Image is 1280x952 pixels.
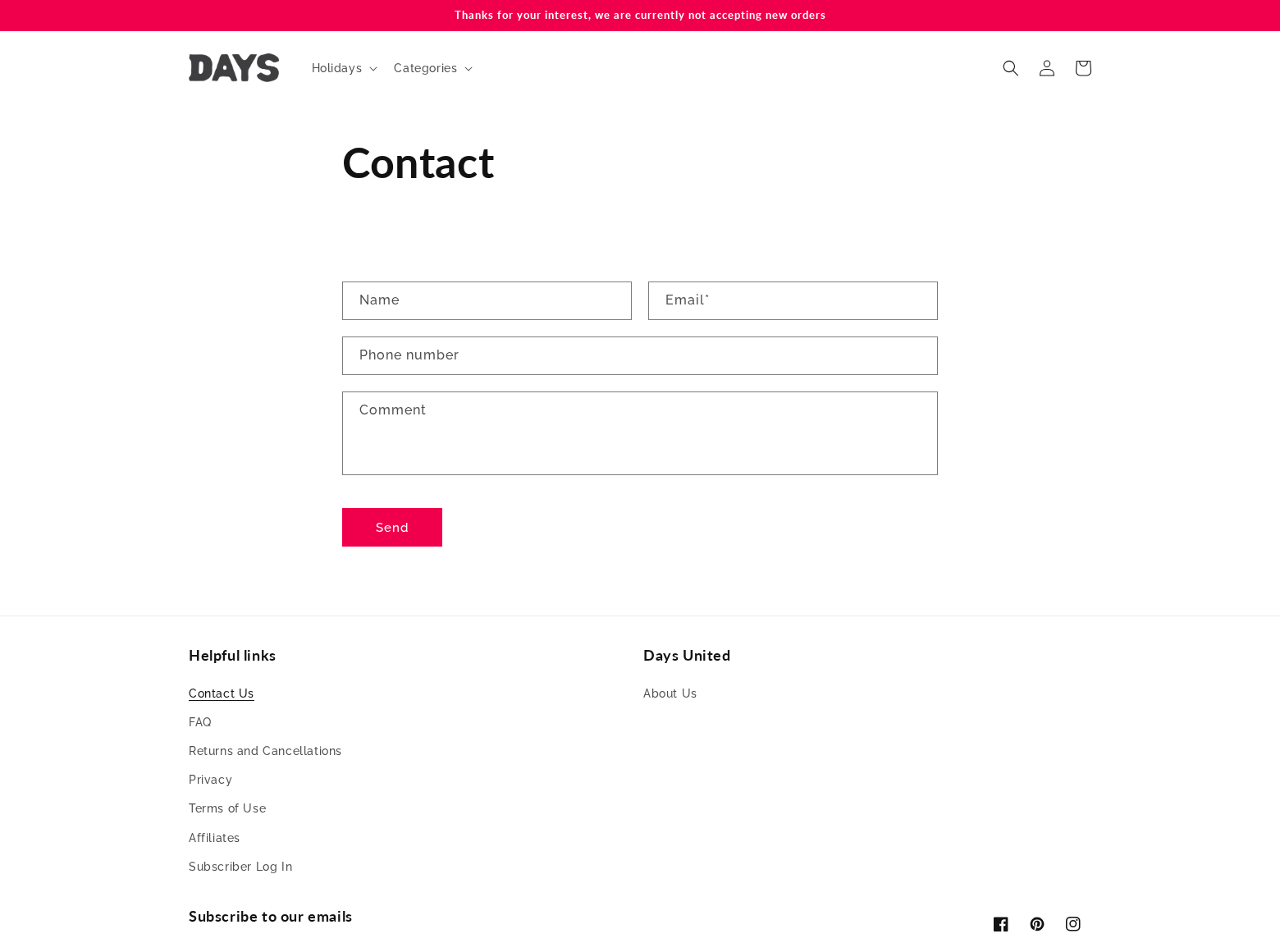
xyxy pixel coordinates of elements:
[189,684,254,708] a: Contact Us
[384,51,479,85] summary: Categories
[312,61,363,76] span: Holidays
[189,646,637,665] h2: Helpful links
[342,508,442,547] button: Send
[189,766,232,794] a: Privacy
[643,646,1091,665] h2: Days United
[993,50,1029,86] summary: Search
[189,708,212,737] a: FAQ
[302,51,385,85] summary: Holidays
[643,684,697,708] a: About Us
[189,824,240,853] a: Affiliates
[189,853,292,881] a: Subscriber Log In
[189,907,640,926] h2: Subscribe to our emails
[394,61,457,76] span: Categories
[189,794,266,823] a: Terms of Use
[189,737,342,766] a: Returns and Cancellations
[342,135,938,190] h1: Contact
[189,53,279,82] img: Days United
